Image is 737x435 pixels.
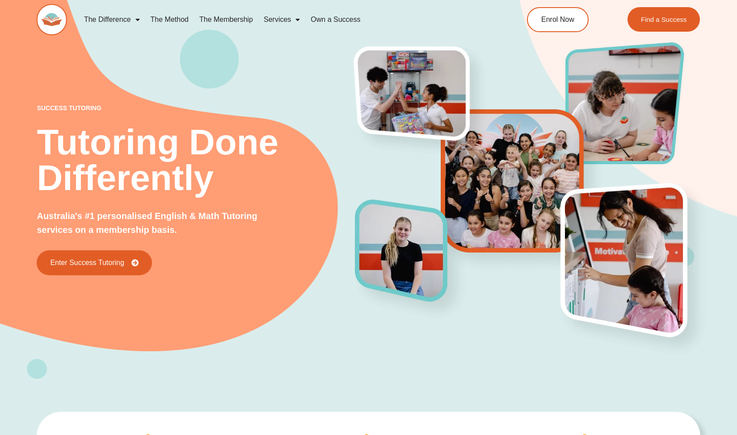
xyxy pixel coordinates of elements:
[37,209,269,237] p: Australia's #1 personalised English & Math Tutoring services on a membership basis.
[79,9,145,30] a: The Difference
[37,250,152,275] a: Enter Success Tutoring
[50,259,124,266] span: Enter Success Tutoring
[541,16,574,23] span: Enrol Now
[628,7,700,32] a: Find a Success
[641,16,687,23] span: Find a Success
[37,105,355,111] p: success tutoring
[37,124,355,196] h2: Tutoring Done Differently
[527,7,589,32] a: Enrol Now
[145,9,194,30] a: The Method
[305,9,366,30] a: Own a Success
[79,9,489,30] nav: Menu
[194,9,258,30] a: The Membership
[258,9,305,30] a: Services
